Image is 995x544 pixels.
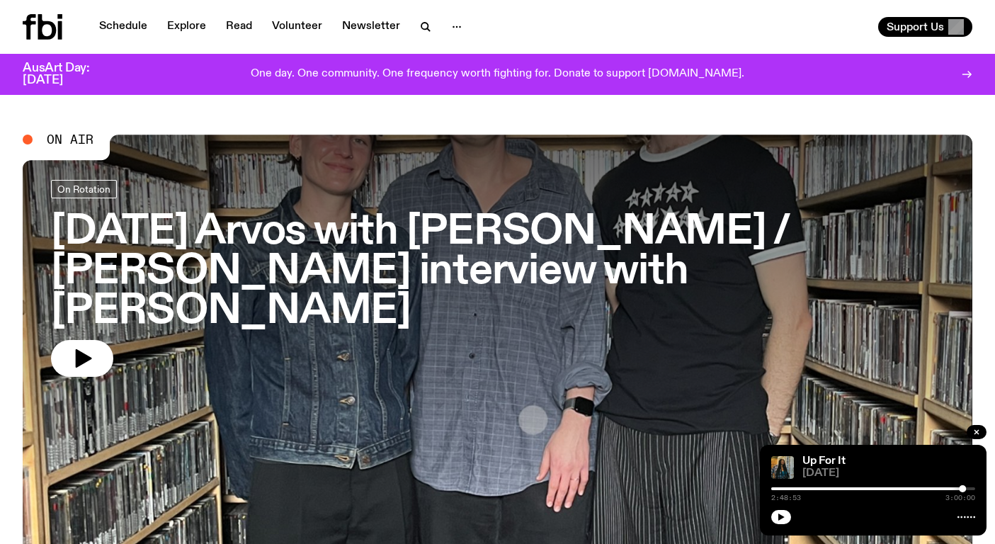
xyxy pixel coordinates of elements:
a: Read [217,17,261,37]
span: 3:00:00 [945,494,975,501]
span: Support Us [887,21,944,33]
p: One day. One community. One frequency worth fighting for. Donate to support [DOMAIN_NAME]. [251,68,744,81]
a: Up For It [802,455,846,467]
span: On Air [47,133,93,146]
img: Ify - a Brown Skin girl with black braided twists, looking up to the side with her tongue stickin... [771,456,794,479]
h3: AusArt Day: [DATE] [23,62,113,86]
span: 2:48:53 [771,494,801,501]
a: Newsletter [334,17,409,37]
span: On Rotation [57,183,110,194]
a: [DATE] Arvos with [PERSON_NAME] / [PERSON_NAME] interview with [PERSON_NAME] [51,180,944,376]
button: Support Us [878,17,972,37]
span: [DATE] [802,468,975,479]
a: Schedule [91,17,156,37]
a: Explore [159,17,215,37]
a: Volunteer [263,17,331,37]
h3: [DATE] Arvos with [PERSON_NAME] / [PERSON_NAME] interview with [PERSON_NAME] [51,212,944,331]
a: On Rotation [51,180,117,198]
